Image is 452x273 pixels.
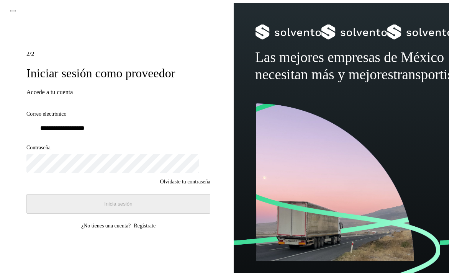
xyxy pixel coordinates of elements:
[134,223,156,229] a: Regístrate
[26,51,210,57] div: /2
[26,66,210,80] h1: Iniciar sesión como proveedor
[26,51,29,57] span: 2
[160,179,210,185] a: Olvidaste tu contraseña
[104,201,132,207] span: Inicia sesión
[26,194,210,214] button: Inicia sesión
[81,223,131,229] p: ¿No tienes una cuenta?
[26,111,210,118] label: Correo electrónico
[26,145,210,151] label: Contraseña
[26,89,210,96] h3: Accede a tu cuenta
